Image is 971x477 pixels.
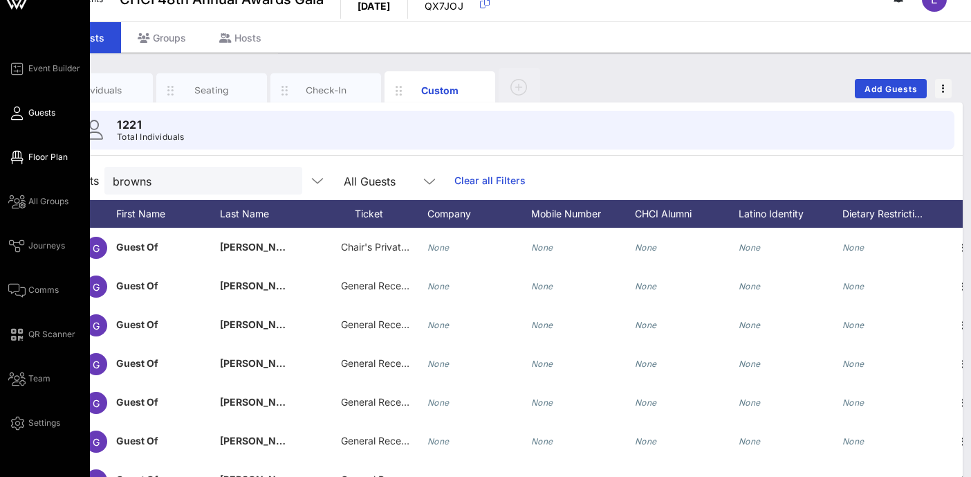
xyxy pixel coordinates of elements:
[121,22,203,53] div: Groups
[220,318,553,330] span: [PERSON_NAME] [PERSON_NAME] [PERSON_NAME] [PERSON_NAME]
[28,240,65,252] span: Journeys
[116,280,158,291] span: Guest Of
[531,436,553,447] i: None
[855,79,927,98] button: Add Guests
[739,359,761,369] i: None
[427,200,531,228] div: Company
[635,397,657,408] i: None
[427,436,450,447] i: None
[117,116,185,133] p: 1221
[842,242,864,253] i: None
[28,195,68,208] span: All Groups
[427,242,450,253] i: None
[739,200,842,228] div: Latino Identity
[344,175,396,188] div: All Guests
[427,397,450,408] i: None
[842,200,946,228] div: Dietary Restricti…
[220,435,553,447] span: [PERSON_NAME] [PERSON_NAME] [PERSON_NAME] [PERSON_NAME]
[220,357,553,369] span: [PERSON_NAME] [PERSON_NAME] [PERSON_NAME] [PERSON_NAME]
[427,359,450,369] i: None
[739,281,761,291] i: None
[93,281,100,293] span: G
[341,241,455,253] span: Chair's Private Reception
[28,417,60,429] span: Settings
[427,320,450,330] i: None
[8,149,68,165] a: Floor Plan
[531,281,553,291] i: None
[842,281,864,291] i: None
[341,357,424,369] span: General Reception
[739,242,761,253] i: None
[28,151,68,163] span: Floor Plan
[295,84,357,97] div: Check-In
[324,200,427,228] div: Ticket
[635,320,657,330] i: None
[842,436,864,447] i: None
[635,436,657,447] i: None
[8,60,80,77] a: Event Builder
[181,84,243,97] div: Seating
[117,130,185,144] p: Total Individuals
[116,241,158,253] span: Guest Of
[93,359,100,370] span: G
[8,237,65,254] a: Journeys
[635,242,657,253] i: None
[116,435,158,447] span: Guest Of
[842,397,864,408] i: None
[341,318,424,330] span: General Reception
[93,320,100,332] span: G
[531,320,553,330] i: None
[28,372,50,385] span: Team
[203,22,278,53] div: Hosts
[220,396,553,408] span: [PERSON_NAME] [PERSON_NAME] [PERSON_NAME] [PERSON_NAME]
[28,107,55,119] span: Guests
[116,396,158,408] span: Guest Of
[842,359,864,369] i: None
[8,193,68,210] a: All Groups
[93,242,100,254] span: G
[8,326,75,343] a: QR Scanner
[93,397,100,409] span: G
[8,282,59,298] a: Comms
[635,281,657,291] i: None
[409,83,471,98] div: Custom
[93,436,100,448] span: G
[8,415,60,431] a: Settings
[635,200,739,228] div: CHCI Alumni
[116,200,220,228] div: First Name
[335,167,446,195] div: All Guests
[842,320,864,330] i: None
[341,396,424,408] span: General Reception
[8,370,50,387] a: Team
[531,242,553,253] i: None
[341,280,424,291] span: General Reception
[220,200,324,228] div: Last Name
[531,397,553,408] i: None
[28,328,75,341] span: QR Scanner
[116,357,158,369] span: Guest Of
[739,320,761,330] i: None
[67,84,129,97] div: Individuals
[531,200,635,228] div: Mobile Number
[341,435,424,447] span: General Reception
[220,241,553,253] span: [PERSON_NAME] [PERSON_NAME] [PERSON_NAME] [PERSON_NAME]
[220,280,553,291] span: [PERSON_NAME] [PERSON_NAME] [PERSON_NAME] [PERSON_NAME]
[116,318,158,330] span: Guest Of
[739,436,761,447] i: None
[864,84,918,94] span: Add Guests
[427,281,450,291] i: None
[454,173,526,188] a: Clear all Filters
[635,359,657,369] i: None
[739,397,761,408] i: None
[8,105,55,121] a: Guests
[28,62,80,75] span: Event Builder
[531,359,553,369] i: None
[28,284,59,296] span: Comms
